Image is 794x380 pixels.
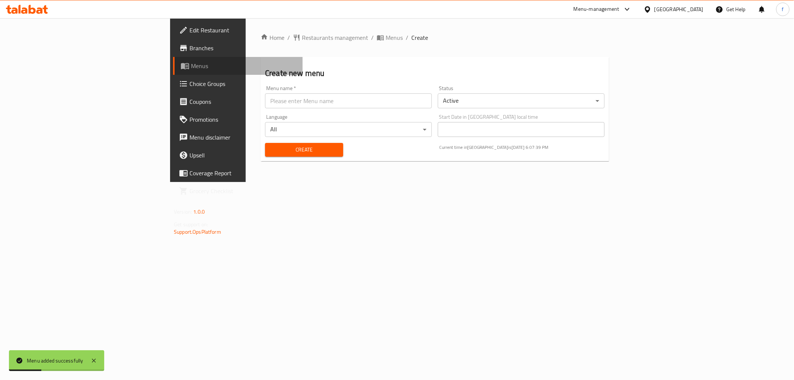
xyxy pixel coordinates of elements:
nav: breadcrumb [261,33,609,42]
div: Menu-management [574,5,619,14]
a: Branches [173,39,303,57]
input: Please enter Menu name [265,93,432,108]
span: Coverage Report [189,169,297,178]
span: Menus [386,33,403,42]
a: Menus [377,33,403,42]
li: / [406,33,408,42]
p: Current time in [GEOGRAPHIC_DATA] is [DATE] 6:07:39 PM [439,144,605,151]
span: Branches [189,44,297,52]
span: Coupons [189,97,297,106]
span: Get support on: [174,220,208,229]
a: Choice Groups [173,75,303,93]
div: Menu added successfully [27,357,83,365]
a: Restaurants management [293,33,368,42]
button: Create [265,143,343,157]
span: Choice Groups [189,79,297,88]
a: Upsell [173,146,303,164]
span: f [782,5,784,13]
a: Menu disclaimer [173,128,303,146]
span: 1.0.0 [193,207,205,217]
a: Coverage Report [173,164,303,182]
a: Coupons [173,93,303,111]
span: Grocery Checklist [189,186,297,195]
a: Menus [173,57,303,75]
span: Create [271,145,337,154]
div: All [265,122,432,137]
span: Restaurants management [302,33,368,42]
span: Promotions [189,115,297,124]
div: [GEOGRAPHIC_DATA] [654,5,704,13]
a: Grocery Checklist [173,182,303,200]
span: Create [411,33,428,42]
span: Version: [174,207,192,217]
li: / [371,33,374,42]
a: Edit Restaurant [173,21,303,39]
h2: Create new menu [265,68,605,79]
span: Edit Restaurant [189,26,297,35]
span: Menus [191,61,297,70]
span: Upsell [189,151,297,160]
a: Promotions [173,111,303,128]
div: Active [438,93,605,108]
span: Menu disclaimer [189,133,297,142]
a: Support.OpsPlatform [174,227,221,237]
